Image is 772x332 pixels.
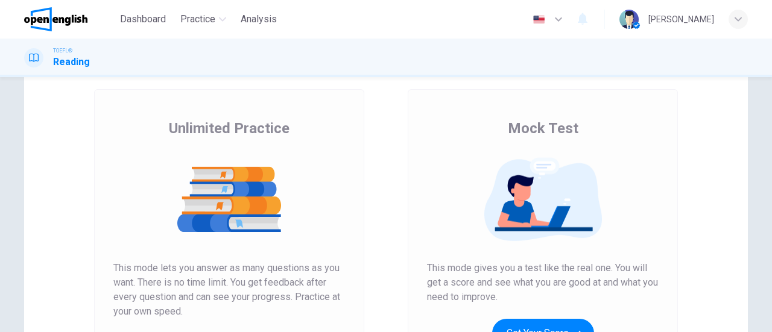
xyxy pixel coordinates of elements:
[236,8,282,30] button: Analysis
[115,8,171,30] button: Dashboard
[531,15,546,24] img: en
[113,261,345,319] span: This mode lets you answer as many questions as you want. There is no time limit. You get feedback...
[648,12,714,27] div: [PERSON_NAME]
[169,119,289,138] span: Unlimited Practice
[619,10,639,29] img: Profile picture
[427,261,659,304] span: This mode gives you a test like the real one. You will get a score and see what you are good at a...
[508,119,578,138] span: Mock Test
[24,7,87,31] img: OpenEnglish logo
[180,12,215,27] span: Practice
[241,12,277,27] span: Analysis
[120,12,166,27] span: Dashboard
[24,7,115,31] a: OpenEnglish logo
[176,8,231,30] button: Practice
[53,55,90,69] h1: Reading
[53,46,72,55] span: TOEFL®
